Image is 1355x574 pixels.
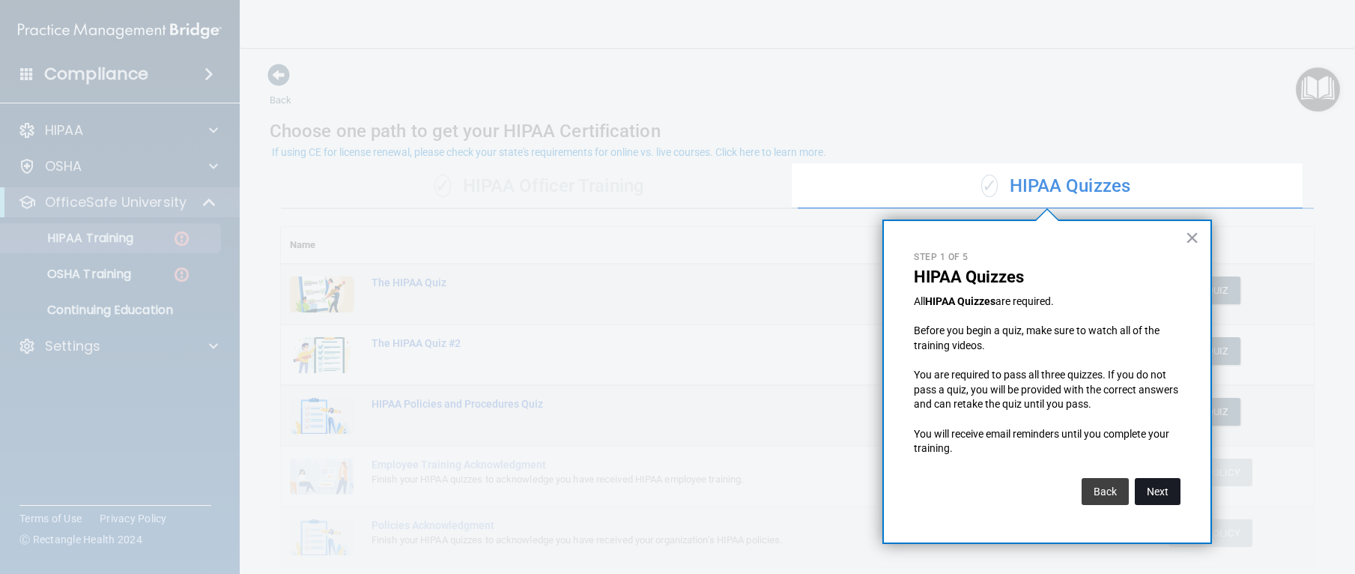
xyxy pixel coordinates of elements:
span: All [914,295,925,307]
p: Before you begin a quiz, make sure to watch all of the training videos. [914,324,1180,353]
button: Close [1185,226,1199,250]
span: are required. [995,295,1054,307]
p: You are required to pass all three quizzes. If you do not pass a quiz, you will be provided with ... [914,368,1180,412]
strong: HIPAA Quizzes [925,295,995,307]
button: Back [1082,478,1129,505]
button: Next [1135,478,1180,505]
p: You will receive email reminders until you complete your training. [914,427,1180,456]
p: HIPAA Quizzes [914,268,1180,287]
span: ✓ [981,175,998,197]
div: HIPAA Quizzes [798,164,1315,209]
p: Step 1 of 5 [914,251,1180,264]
